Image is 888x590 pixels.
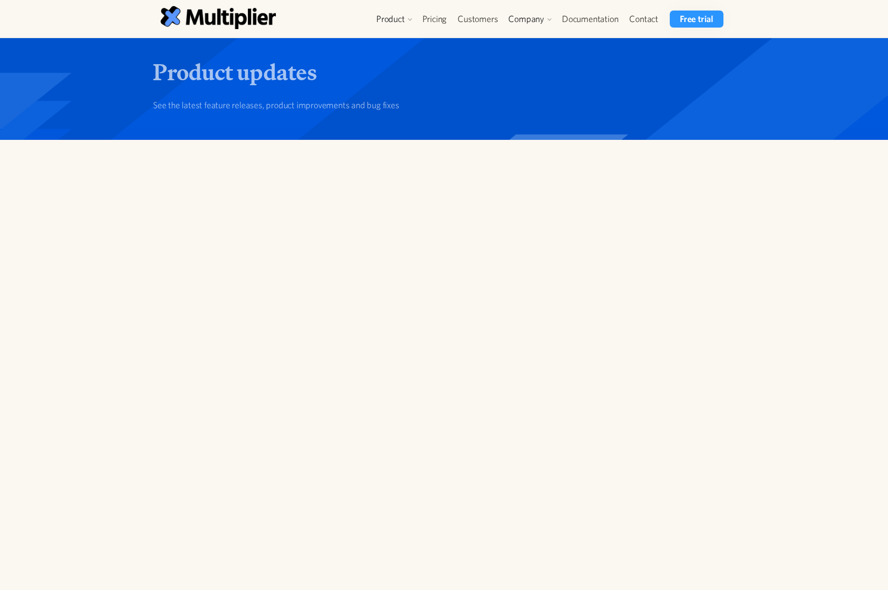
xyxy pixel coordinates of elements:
a: Customers [452,11,503,28]
p: See the latest feature releases, product improvements and bug fixes [153,98,727,112]
div: Product [376,13,405,25]
div: Company [503,11,556,28]
h1: Product updates [153,58,727,86]
div: Product [371,11,417,28]
a: Pricing [417,11,453,28]
div: Company [508,13,544,25]
a: Free trial [670,11,723,28]
a: Documentation [556,11,624,28]
a: Contact [624,11,664,28]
